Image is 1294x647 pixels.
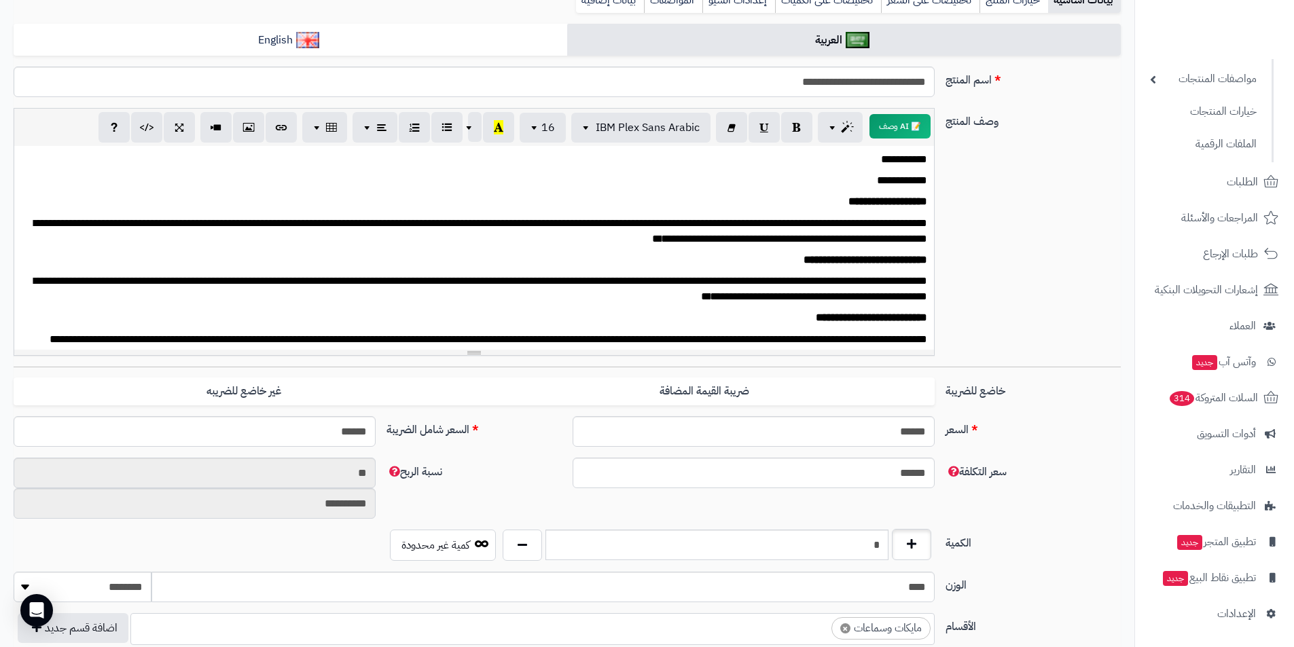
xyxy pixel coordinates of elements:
[1217,604,1256,623] span: الإعدادات
[1143,489,1286,522] a: التطبيقات والخدمات
[14,24,567,57] a: English
[1229,316,1256,335] span: العملاء
[946,464,1007,480] span: سعر التكلفة
[1143,561,1286,594] a: تطبيق نقاط البيعجديد
[1170,391,1194,406] span: 314
[940,613,1126,635] label: الأقسام
[1143,454,1286,486] a: التقارير
[869,114,931,138] button: 📝 AI وصف
[296,32,320,48] img: English
[1143,597,1286,630] a: الإعدادات
[14,377,474,405] label: غير خاضع للضريبه
[1176,532,1256,551] span: تطبيق المتجر
[1163,571,1188,586] span: جديد
[18,613,128,643] button: اضافة قسم جديد
[940,416,1126,438] label: السعر
[1173,496,1256,515] span: التطبيقات والخدمات
[1230,460,1256,479] span: التقارير
[1162,568,1256,587] span: تطبيق نقاط البيع
[1143,97,1263,126] a: خيارات المنتجات
[1143,310,1286,342] a: العملاء
[940,67,1126,88] label: اسم المنتج
[1143,64,1263,94] a: مواصفات المنتجات
[1192,355,1217,370] span: جديد
[1143,238,1286,270] a: طلبات الإرجاع
[940,108,1126,130] label: وصف المنتج
[1143,166,1286,198] a: الطلبات
[1143,346,1286,378] a: وآتس آبجديد
[1168,388,1258,407] span: السلات المتروكة
[1143,418,1286,450] a: أدوات التسويق
[387,464,442,480] span: نسبة الربح
[940,572,1126,593] label: الوزن
[846,32,869,48] img: العربية
[940,377,1126,399] label: خاضع للضريبة
[1143,274,1286,306] a: إشعارات التحويلات البنكية
[596,119,700,136] span: IBM Plex Sans Arabic
[1177,535,1202,550] span: جديد
[1227,172,1258,191] span: الطلبات
[1191,352,1256,371] span: وآتس آب
[474,377,935,405] label: ضريبة القيمة المضافة
[831,617,931,640] li: مايكات وسماعات
[1143,525,1286,558] a: تطبيق المتجرجديد
[1155,280,1258,299] span: إشعارات التحويلات البنكية
[541,119,555,136] span: 16
[940,530,1126,551] label: الكمية
[1143,130,1263,159] a: الملفات الرقمية
[1197,424,1256,443] span: أدوات التسويق
[1181,208,1258,227] span: المراجعات والأسئلة
[567,24,1121,57] a: العربية
[520,113,566,143] button: 16
[381,416,567,438] label: السعر شامل الضريبة
[1143,202,1286,234] a: المراجعات والأسئلة
[1143,382,1286,414] a: السلات المتروكة314
[1203,244,1258,263] span: طلبات الإرجاع
[571,113,711,143] button: IBM Plex Sans Arabic
[20,594,53,627] div: Open Intercom Messenger
[840,623,850,633] span: ×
